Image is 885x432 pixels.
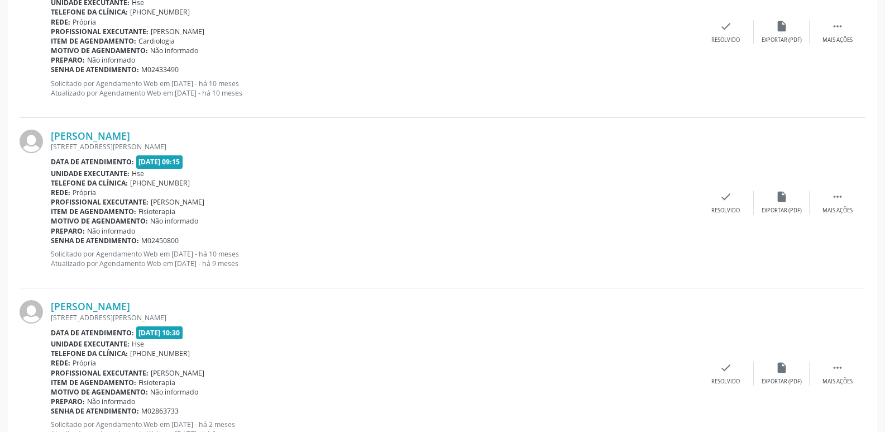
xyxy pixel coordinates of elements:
b: Unidade executante: [51,339,130,349]
div: Exportar (PDF) [762,207,802,215]
span: Cardiologia [138,36,175,46]
i: check [720,20,732,32]
i: check [720,362,732,374]
span: Hse [132,339,144,349]
span: Hse [132,169,144,178]
span: M02863733 [141,406,179,416]
span: Própria [73,17,96,27]
i:  [831,191,844,203]
b: Telefone da clínica: [51,178,128,188]
b: Preparo: [51,397,85,406]
p: Solicitado por Agendamento Web em [DATE] - há 10 meses Atualizado por Agendamento Web em [DATE] -... [51,249,698,268]
div: Exportar (PDF) [762,36,802,44]
b: Unidade executante: [51,169,130,178]
b: Preparo: [51,226,85,236]
span: Não informado [150,46,198,55]
span: Não informado [150,216,198,226]
i: check [720,191,732,203]
i:  [831,362,844,374]
div: Exportar (PDF) [762,378,802,386]
span: Própria [73,188,96,197]
span: Fisioterapia [138,207,175,216]
span: [PERSON_NAME] [151,27,204,36]
span: Fisioterapia [138,378,175,387]
span: Não informado [87,397,135,406]
b: Item de agendamento: [51,378,136,387]
div: [STREET_ADDRESS][PERSON_NAME] [51,313,698,322]
div: Resolvido [711,378,740,386]
b: Data de atendimento: [51,328,134,338]
a: [PERSON_NAME] [51,130,130,142]
b: Rede: [51,188,70,197]
b: Senha de atendimento: [51,236,139,245]
span: M02433490 [141,65,179,74]
div: Mais ações [822,207,853,215]
b: Senha de atendimento: [51,406,139,416]
span: [PERSON_NAME] [151,197,204,207]
span: Não informado [87,55,135,65]
span: Própria [73,358,96,368]
b: Motivo de agendamento: [51,46,148,55]
a: [PERSON_NAME] [51,300,130,312]
span: [PHONE_NUMBER] [130,349,190,358]
p: Solicitado por Agendamento Web em [DATE] - há 10 meses Atualizado por Agendamento Web em [DATE] -... [51,79,698,98]
i: insert_drive_file [776,362,788,374]
span: [PERSON_NAME] [151,368,204,378]
div: Resolvido [711,207,740,215]
b: Profissional executante: [51,27,149,36]
span: [PHONE_NUMBER] [130,178,190,188]
b: Profissional executante: [51,197,149,207]
b: Rede: [51,358,70,368]
img: img [20,300,43,324]
b: Preparo: [51,55,85,65]
b: Item de agendamento: [51,207,136,216]
span: Não informado [87,226,135,236]
b: Telefone da clínica: [51,349,128,358]
span: M02450800 [141,236,179,245]
i:  [831,20,844,32]
b: Motivo de agendamento: [51,387,148,397]
span: Não informado [150,387,198,397]
span: [PHONE_NUMBER] [130,7,190,17]
div: Mais ações [822,378,853,386]
img: img [20,130,43,153]
b: Profissional executante: [51,368,149,378]
span: [DATE] 10:30 [136,326,183,339]
div: Resolvido [711,36,740,44]
b: Data de atendimento: [51,157,134,167]
div: Mais ações [822,36,853,44]
b: Telefone da clínica: [51,7,128,17]
i: insert_drive_file [776,191,788,203]
b: Rede: [51,17,70,27]
i: insert_drive_file [776,20,788,32]
b: Item de agendamento: [51,36,136,46]
span: [DATE] 09:15 [136,155,183,168]
div: [STREET_ADDRESS][PERSON_NAME] [51,142,698,151]
b: Motivo de agendamento: [51,216,148,226]
b: Senha de atendimento: [51,65,139,74]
